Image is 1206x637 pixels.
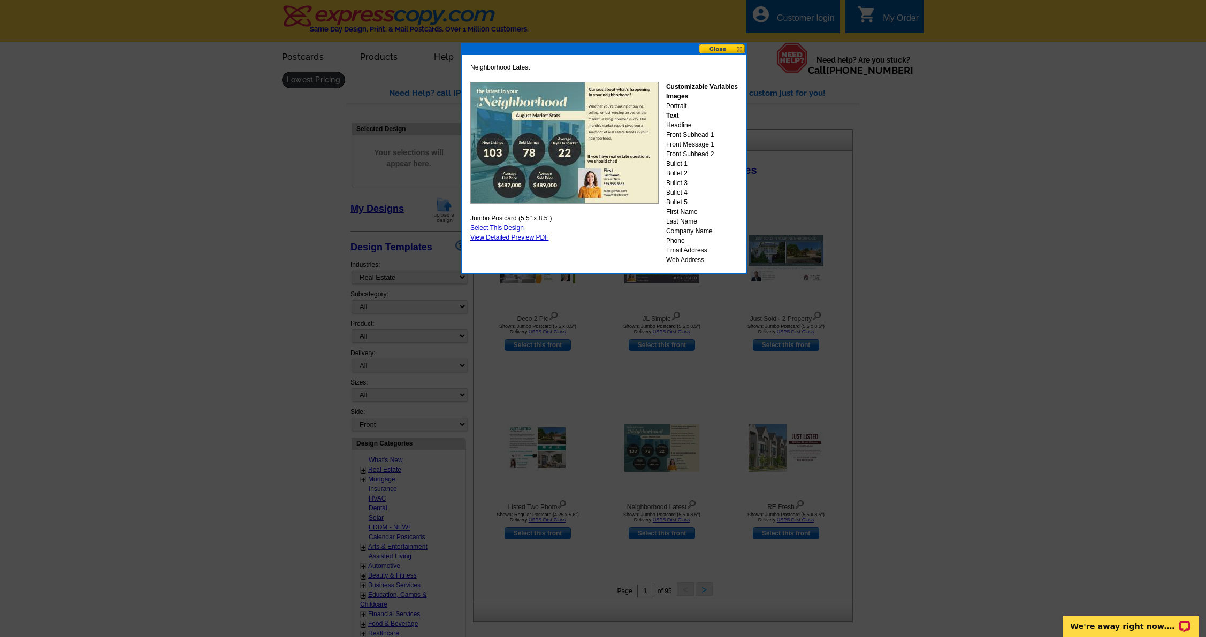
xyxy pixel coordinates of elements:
strong: Images [666,93,688,100]
strong: Customizable Variables [666,83,738,90]
a: Select This Design [470,224,524,232]
iframe: LiveChat chat widget [1056,603,1206,637]
span: Jumbo Postcard (5.5" x 8.5") [470,213,552,223]
img: GENPJF_LatestNeighborhood_All.jpg [470,82,659,204]
strong: Text [666,112,679,119]
span: Neighborhood Latest [470,63,530,72]
a: View Detailed Preview PDF [470,234,549,241]
div: Portrait Headline Front Subhead 1 Front Message 1 Front Subhead 2 Bullet 1 Bullet 2 Bullet 3 Bull... [666,82,738,265]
